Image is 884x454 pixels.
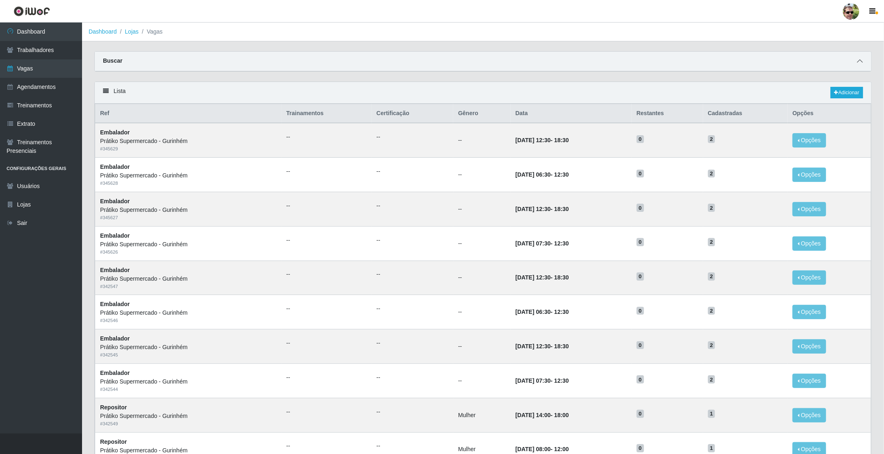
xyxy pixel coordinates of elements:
[14,6,50,16] img: CoreUI Logo
[377,270,448,279] ul: --
[516,137,569,143] strong: -
[95,104,281,123] th: Ref
[793,202,826,216] button: Opções
[377,408,448,416] ul: --
[377,339,448,347] ul: --
[100,214,276,221] div: # 345627
[516,171,569,178] strong: -
[100,198,130,204] strong: Embalador
[100,301,130,307] strong: Embalador
[100,420,276,427] div: # 342549
[286,408,367,416] ul: --
[100,171,276,180] div: Prátiko Supermercado - Gurinhém
[453,192,511,226] td: --
[554,274,569,281] time: 18:30
[453,123,511,157] td: --
[708,204,715,212] span: 2
[637,170,644,178] span: 0
[453,158,511,192] td: --
[516,309,551,315] time: [DATE] 06:30
[554,343,569,350] time: 18:30
[793,339,826,354] button: Opções
[100,163,130,170] strong: Embalador
[100,249,276,256] div: # 345626
[708,272,715,281] span: 2
[95,82,871,104] div: Lista
[286,304,367,313] ul: --
[554,137,569,143] time: 18:30
[703,104,788,123] th: Cadastradas
[286,373,367,382] ul: --
[100,404,127,411] strong: Repositor
[637,204,644,212] span: 0
[516,412,551,418] time: [DATE] 14:00
[100,137,276,145] div: Prátiko Supermercado - Gurinhém
[516,309,569,315] strong: -
[554,240,569,247] time: 12:30
[103,57,122,64] strong: Buscar
[100,343,276,352] div: Prátiko Supermercado - Gurinhém
[377,304,448,313] ul: --
[453,363,511,398] td: --
[637,375,644,384] span: 0
[100,283,276,290] div: # 342547
[100,377,276,386] div: Prátiko Supermercado - Gurinhém
[100,206,276,214] div: Prátiko Supermercado - Gurinhém
[286,167,367,176] ul: --
[516,377,569,384] strong: -
[100,386,276,393] div: # 342544
[793,133,826,148] button: Opções
[554,377,569,384] time: 12:30
[637,238,644,246] span: 0
[516,171,551,178] time: [DATE] 06:30
[831,87,863,98] a: Adicionar
[100,275,276,283] div: Prátiko Supermercado - Gurinhém
[100,438,127,445] strong: Repositor
[637,341,644,350] span: 0
[708,375,715,384] span: 2
[516,343,551,350] time: [DATE] 12:30
[554,171,569,178] time: 12:30
[793,168,826,182] button: Opções
[554,446,569,452] time: 12:00
[453,104,511,123] th: Gênero
[100,309,276,317] div: Prátiko Supermercado - Gurinhém
[286,202,367,210] ul: --
[793,305,826,319] button: Opções
[125,28,138,35] a: Lojas
[637,272,644,281] span: 0
[516,274,569,281] strong: -
[554,309,569,315] time: 12:30
[516,446,551,452] time: [DATE] 08:00
[708,238,715,246] span: 2
[637,444,644,452] span: 0
[377,167,448,176] ul: --
[286,339,367,347] ul: --
[793,270,826,285] button: Opções
[100,180,276,187] div: # 345628
[516,377,551,384] time: [DATE] 07:30
[82,23,884,41] nav: breadcrumb
[708,135,715,143] span: 2
[286,133,367,141] ul: --
[708,170,715,178] span: 2
[516,206,551,212] time: [DATE] 12:30
[281,104,372,123] th: Trainamentos
[286,236,367,245] ul: --
[100,317,276,324] div: # 342546
[516,343,569,350] strong: -
[637,135,644,143] span: 0
[708,444,715,452] span: 1
[793,374,826,388] button: Opções
[453,329,511,364] td: --
[377,133,448,141] ul: --
[453,295,511,329] td: --
[100,412,276,420] div: Prátiko Supermercado - Gurinhém
[377,373,448,382] ul: --
[100,240,276,249] div: Prátiko Supermercado - Gurinhém
[286,442,367,450] ul: --
[100,145,276,152] div: # 345629
[453,226,511,261] td: --
[516,240,551,247] time: [DATE] 07:30
[453,261,511,295] td: --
